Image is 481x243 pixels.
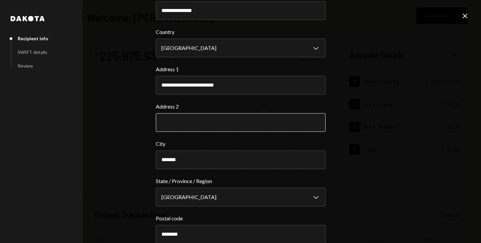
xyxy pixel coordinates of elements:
label: Postal code [156,214,326,222]
label: City [156,140,326,148]
div: Review [18,63,33,69]
button: State / Province / Region [156,188,326,206]
label: State / Province / Region [156,177,326,185]
div: SWIFT details [18,49,47,55]
label: Address 2 [156,103,326,111]
label: Address 1 [156,65,326,73]
div: Recipient info [18,36,48,41]
button: Country [156,39,326,57]
label: Country [156,28,326,36]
